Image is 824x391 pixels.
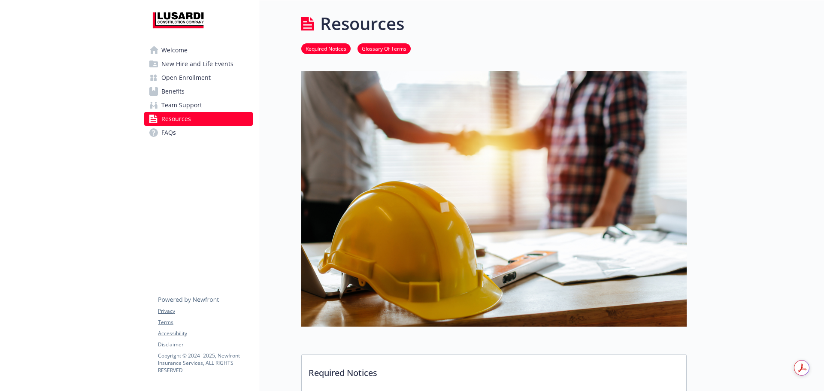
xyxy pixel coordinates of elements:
p: Copyright © 2024 - 2025 , Newfront Insurance Services, ALL RIGHTS RESERVED [158,352,252,374]
a: Disclaimer [158,341,252,349]
a: Welcome [144,43,253,57]
a: Open Enrollment [144,71,253,85]
a: Privacy [158,307,252,315]
span: FAQs [161,126,176,139]
a: Required Notices [301,44,351,52]
span: Open Enrollment [161,71,211,85]
span: Benefits [161,85,185,98]
a: Resources [144,112,253,126]
a: Glossary Of Terms [357,44,411,52]
a: Team Support [144,98,253,112]
img: resources page banner [301,71,687,327]
a: Benefits [144,85,253,98]
span: Team Support [161,98,202,112]
a: Terms [158,318,252,326]
a: FAQs [144,126,253,139]
h1: Resources [320,11,404,36]
span: Resources [161,112,191,126]
a: New Hire and Life Events [144,57,253,71]
p: Required Notices [302,355,686,386]
a: Accessibility [158,330,252,337]
span: Welcome [161,43,188,57]
span: New Hire and Life Events [161,57,233,71]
